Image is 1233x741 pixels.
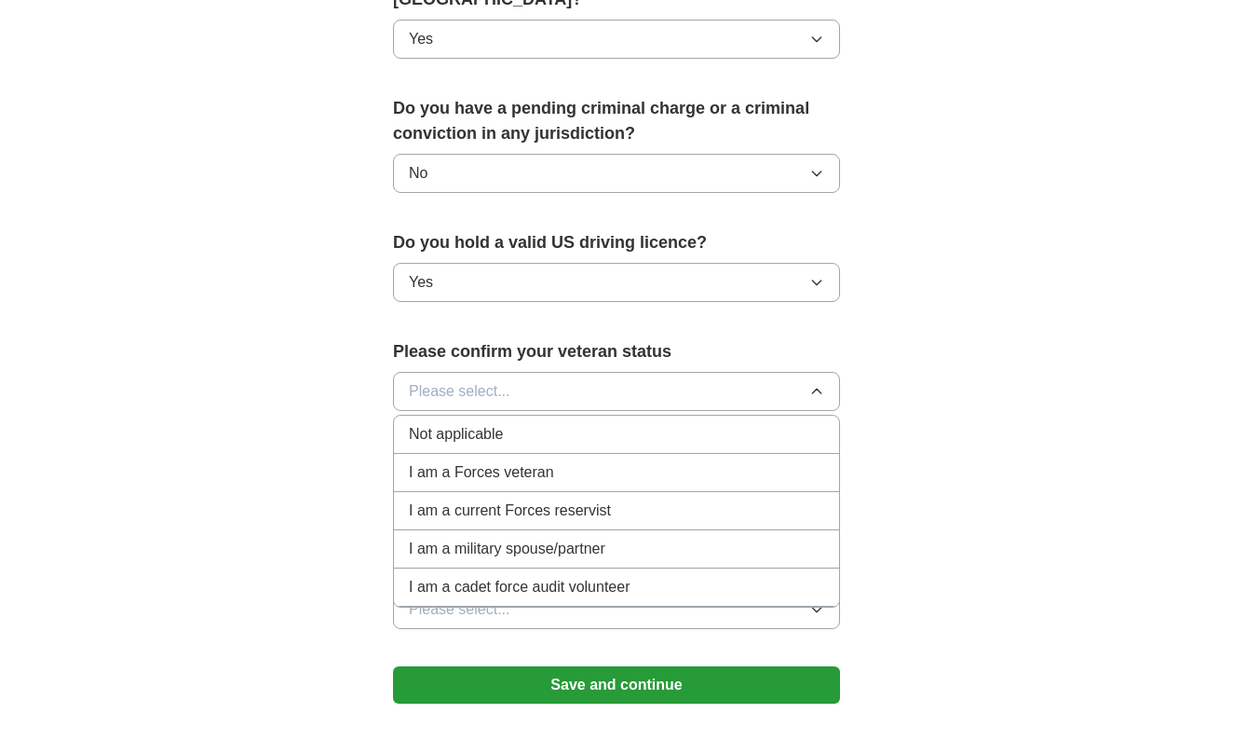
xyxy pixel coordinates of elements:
[409,162,427,185] span: No
[409,461,554,484] span: I am a Forces veteran
[409,538,605,560] span: I am a military spouse/partner
[409,576,630,598] span: I am a cadet force audit volunteer
[409,28,433,50] span: Yes
[393,20,840,59] button: Yes
[409,423,503,446] span: Not applicable
[409,500,611,522] span: I am a current Forces reservist
[393,590,840,629] button: Please select...
[393,372,840,411] button: Please select...
[409,598,510,621] span: Please select...
[393,263,840,302] button: Yes
[393,96,840,146] label: Do you have a pending criminal charge or a criminal conviction in any jurisdiction?
[393,666,840,704] button: Save and continue
[409,271,433,294] span: Yes
[393,154,840,193] button: No
[393,230,840,255] label: Do you hold a valid US driving licence?
[393,339,840,364] label: Please confirm your veteran status
[409,380,510,403] span: Please select...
